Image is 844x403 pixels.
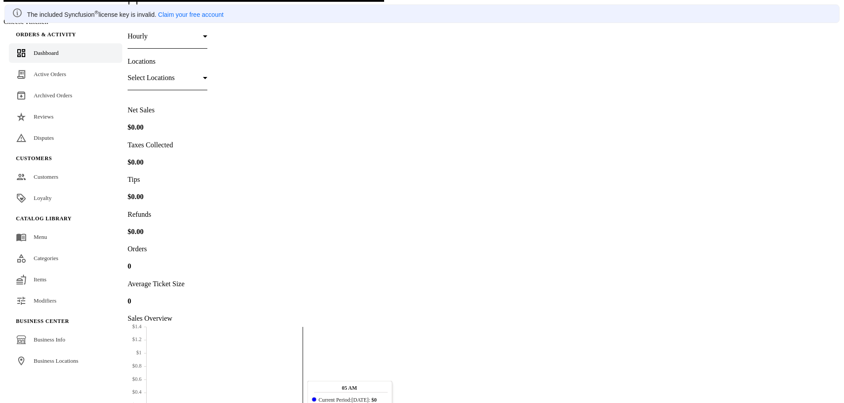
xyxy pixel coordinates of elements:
[95,9,99,15] sup: ®
[128,245,833,253] p: Orders
[27,11,156,18] span: The included Syncfusion license key is invalid.
[34,134,54,141] span: Disputes
[128,58,833,65] div: Locations
[128,211,833,219] p: Refunds
[128,176,833,184] p: Tips
[9,330,122,349] a: Business Info
[34,357,78,364] span: Business Locations
[128,228,833,236] h4: $0.00
[34,297,56,304] span: Modifiers
[34,50,58,56] span: Dashboard
[9,107,122,127] a: Reviews
[128,280,833,288] p: Average Ticket Size
[34,113,54,120] span: Reviews
[136,349,142,356] text: $1
[128,262,833,270] h4: 0
[34,336,65,343] span: Business Info
[158,11,224,18] a: Claim your free account
[34,234,47,240] span: Menu
[128,106,833,114] p: Net Sales
[132,389,142,395] text: $0.4
[9,351,122,371] a: Business Locations
[128,315,833,322] div: Sales Overview
[132,336,142,342] text: $1.2
[9,128,122,148] a: Disputes
[9,167,122,187] a: Customers
[9,270,122,289] a: Items
[132,363,142,369] text: $0.8
[34,195,51,201] span: Loyalty
[9,86,122,105] a: Archived Orders
[128,32,148,40] span: Hourly
[34,71,66,77] span: Active Orders
[128,193,833,201] h4: $0.00
[9,188,122,208] a: Loyalty
[9,227,122,247] a: Menu
[132,323,142,330] text: $1.4
[34,92,72,99] span: Archived Orders
[128,123,833,131] h4: $0.00
[9,249,122,268] a: Categories
[9,43,122,63] a: Dashboard
[9,291,122,311] a: Modifiers
[34,173,58,180] span: Customers
[128,74,175,81] span: Select Locations
[16,215,72,222] span: Catalog Library
[128,141,833,149] p: Taxes Collected
[132,376,142,382] text: $0.6
[4,18,128,26] div: Cheese Kitchen
[16,318,69,324] span: Business Center
[128,158,833,166] h4: $0.00
[12,8,23,18] img: svg+xml;base64,PHN2ZyB3aWR0aD0iMjQiIGhlaWdodD0iMjQiIHZpZXdCb3g9IjAgMCAyNCAyNCIgZmlsbD0ibm9uZSIgeG...
[34,255,58,261] span: Categories
[9,65,122,84] a: Active Orders
[16,31,76,38] span: Orders & Activity
[34,276,47,283] span: Items
[128,297,833,305] h4: 0
[16,155,52,161] span: Customers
